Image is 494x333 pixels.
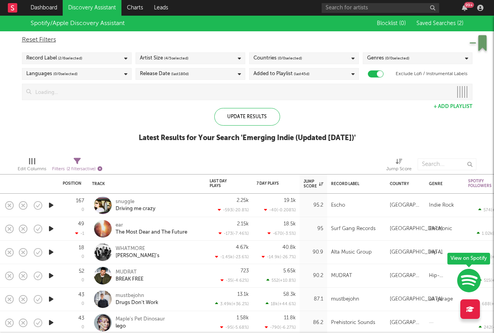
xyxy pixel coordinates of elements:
[237,292,249,297] div: 13.1k
[265,325,296,330] div: -790 ( -6.27 % )
[331,295,359,304] div: mustbejohn
[116,292,158,306] a: mustbejohnDrugs Don't Work
[221,278,249,283] div: -35 ( -4.62 % )
[116,198,156,212] a: snuggleDriving me crazy
[447,253,490,265] div: View on Spotify
[304,224,323,234] div: 95
[140,69,189,79] div: Release Date
[79,269,84,274] div: 52
[75,231,84,236] div: -1
[116,245,159,259] a: WHATMORE[PERSON_NAME]'s
[257,181,284,186] div: 7 Day Plays
[52,164,102,174] div: Filters
[237,221,249,227] div: 2.15k
[236,245,249,250] div: 4.67k
[268,231,296,236] div: -670 ( -3.5 % )
[67,167,96,171] span: ( 2 filters active)
[219,231,249,236] div: -173 ( -7.46 % )
[282,245,296,250] div: 40.8k
[264,207,296,212] div: -40 ( -0.208 % )
[116,245,159,252] div: WHATMORE
[283,292,296,297] div: 58.3k
[429,295,453,304] div: uk garage
[284,315,296,320] div: 11.8k
[76,198,84,203] div: 167
[304,318,323,328] div: 86.2
[237,198,249,203] div: 2.25k
[116,269,143,276] div: MUDRAT
[63,181,81,186] div: Position
[434,104,472,109] button: + Add Playlist
[331,201,345,210] div: Escho
[116,198,156,205] div: snuggle
[331,248,372,257] div: Alta Music Group
[429,224,452,234] div: Electronic
[253,69,309,79] div: Added to Playlist
[140,54,188,63] div: Artist Size
[396,69,467,79] label: Exclude Lofi / Instrumental Labels
[331,318,375,328] div: Prehistoric Sounds
[262,254,296,259] div: -14.9k ( -26.7 % )
[241,268,249,274] div: 723
[218,207,249,212] div: -593 ( -20.8 % )
[92,182,198,186] div: Track
[367,54,409,63] div: Genres
[462,5,467,11] button: 99+
[116,222,187,229] div: ear
[266,278,296,283] div: 552 ( +10.8 % )
[390,271,421,281] div: [GEOGRAPHIC_DATA]
[386,155,412,177] div: Jump Score
[304,248,323,257] div: 90.9
[116,292,158,299] div: mustbejohn
[26,54,82,63] div: Record Label
[429,248,460,257] div: Hip-Hop/Rap
[294,69,309,79] span: (last 45 d)
[416,21,463,26] span: Saved Searches
[331,182,378,186] div: Record Label
[304,201,323,210] div: 95.2
[26,69,78,79] div: Languages
[304,271,323,281] div: 90.2
[53,69,78,79] span: ( 0 / 0 selected)
[116,316,165,323] div: Maple's Pet Dinosaur
[304,179,323,189] div: Jump Score
[266,301,296,306] div: 18k ( +44.6 % )
[390,248,443,257] div: [GEOGRAPHIC_DATA]
[116,299,158,306] div: Drugs Don't Work
[22,35,472,45] div: Reset Filters
[331,224,376,234] div: Surf Gang Records
[322,3,439,13] input: Search for artists
[390,224,443,234] div: [GEOGRAPHIC_DATA]
[399,21,406,26] span: ( 0 )
[429,201,454,210] div: Indie Rock
[116,222,187,236] a: earThe Most Dear and The Future
[278,54,302,63] span: ( 0 / 0 selected)
[78,292,84,297] div: 43
[31,19,125,28] div: Spotify/Apple Discovery Assistant
[304,295,323,304] div: 87.1
[78,221,84,227] div: 49
[331,271,352,281] div: MUDRAT
[429,182,456,186] div: Genre
[116,323,165,330] div: lego
[377,21,406,26] span: Blocklist
[390,182,417,186] div: Country
[139,133,356,143] div: Latest Results for Your Search ' Emerging Indie (Updated [DATE]) '
[116,252,159,259] div: [PERSON_NAME]'s
[284,221,296,227] div: 18.5k
[18,164,46,174] div: Edit Columns
[390,201,421,210] div: [GEOGRAPHIC_DATA]
[385,54,409,63] span: ( 0 / 0 selected)
[81,278,84,283] div: 0
[284,198,296,203] div: 19.1k
[418,158,476,170] input: Search...
[215,254,249,259] div: -1.45k ( -23.6 % )
[253,54,302,63] div: Countries
[414,20,463,27] button: Saved Searches (2)
[116,316,165,330] a: Maple's Pet Dinosaurlego
[390,318,421,328] div: [GEOGRAPHIC_DATA]
[210,179,237,188] div: Last Day Plays
[164,54,188,63] span: ( 4 / 5 selected)
[31,84,452,100] input: Loading...
[429,271,460,281] div: Hip-Hop/Rap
